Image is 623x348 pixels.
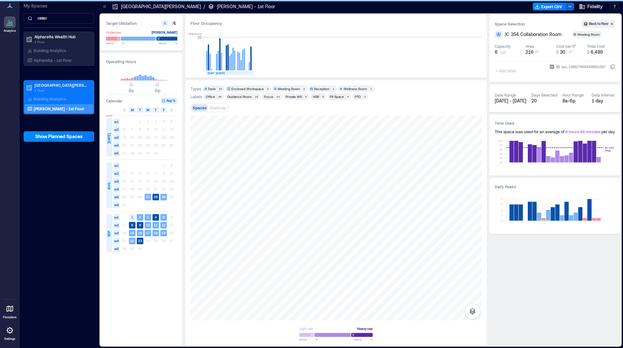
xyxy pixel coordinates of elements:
[106,29,121,36] div: Underuse
[151,29,177,36] div: [PERSON_NAME]
[216,71,225,75] text: [DATE]
[129,88,134,93] span: 8a
[525,49,534,55] span: 216
[131,223,133,227] text: 8
[113,222,120,229] span: w2
[162,231,166,235] text: 19
[525,44,534,49] div: Area
[331,87,335,91] div: 1
[3,315,17,319] p: Floorplans
[495,66,519,75] span: + Add label
[330,94,344,99] div: FR Space
[34,96,66,101] p: Building Analytics
[106,114,113,118] span: 2025
[208,86,216,91] div: Desk
[146,231,150,235] text: 17
[321,95,325,99] div: 5
[344,86,367,91] div: Wellness Room
[113,142,120,149] span: w4
[495,44,511,49] div: Capacity
[147,215,149,219] text: 3
[500,161,503,164] tspan: 0h
[501,213,503,217] tspan: 2
[500,156,503,159] tspan: 2h
[495,21,582,27] h3: Space Selection
[113,119,120,125] span: w1
[610,64,615,69] button: IDspc_1468275664338551587
[154,223,158,227] text: 11
[113,230,120,236] span: w3
[113,150,120,156] span: w5
[34,82,89,88] p: [GEOGRAPHIC_DATA][PERSON_NAME]
[130,231,134,235] text: 15
[266,87,270,91] div: 2
[495,183,615,190] h3: Daily Peaks
[533,3,566,10] button: Export CSV
[139,107,141,113] span: T
[275,95,281,99] div: 14
[299,338,318,341] span: Below %
[113,202,120,208] span: w6
[146,223,150,227] text: 10
[131,215,133,219] text: 1
[556,50,559,54] span: $
[562,92,584,98] div: Hour Range
[587,50,589,54] span: $
[495,49,498,55] span: 6
[113,238,120,244] span: w4
[2,14,18,35] a: Analytics
[217,95,222,99] div: 20
[313,94,319,99] div: VGR
[113,162,120,169] span: w1
[577,1,605,12] button: Fidelity
[495,98,526,103] span: [DATE] - [DATE]
[34,34,89,39] p: Alpharetta Wealth Hub
[139,215,141,219] text: 2
[154,195,158,199] text: 28
[299,325,313,332] div: Light use
[163,107,165,113] span: F
[2,322,18,343] a: Settings
[363,95,367,99] div: 2
[113,214,120,221] span: w1
[495,129,615,134] div: This space was used for an average of per day
[210,105,226,110] span: Heatmap
[302,87,306,91] div: 2
[106,41,124,45] span: Below %
[495,120,615,126] h3: Time Used
[4,337,15,341] p: Settings
[354,338,373,341] span: Above %
[231,86,264,91] div: Enclosed Workspace
[106,183,112,190] span: AUG
[24,131,94,142] button: Show Planned Spaces
[592,92,614,98] div: Data Interval
[565,129,600,134] span: 6 hours 44 minutes
[505,31,561,38] span: IC 354 Collaboration Room
[556,64,560,70] span: ID
[505,31,569,38] button: IC 354 Collaboration Room
[535,50,539,54] span: ft²
[264,94,273,99] div: Focus
[562,98,586,104] div: 8a - 6p
[106,133,112,143] span: [DATE]
[34,39,89,45] p: 1 Floor
[204,3,205,10] p: /
[162,223,166,227] text: 12
[190,94,202,99] div: Labels
[501,219,503,222] tspan: 0
[162,195,166,199] text: 29
[146,195,150,199] text: 27
[591,49,603,55] span: 6,489
[34,88,89,93] p: 1 Floor
[34,106,84,111] p: [PERSON_NAME] - 1st Floor
[35,133,83,140] span: Show Planned Spaces
[4,29,16,33] p: Analytics
[587,3,603,10] span: Fidelity
[161,98,177,104] button: Avg %
[592,98,615,104] div: 1 day
[531,92,557,98] div: Days Selected
[106,58,177,65] h3: Operating Hours
[500,143,503,147] tspan: 8h
[495,92,516,98] div: Date Range
[131,107,134,113] span: M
